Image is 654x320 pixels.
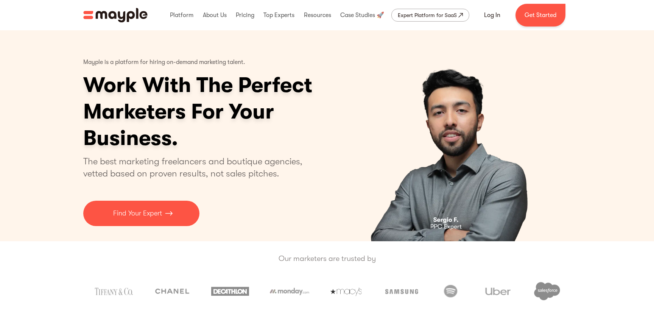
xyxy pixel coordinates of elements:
a: Get Started [515,4,565,27]
div: carousel [334,30,571,241]
a: Find Your Expert [83,201,199,226]
p: Find Your Expert [113,208,162,219]
div: Resources [302,3,333,27]
a: Log In [475,6,509,24]
div: Expert Platform for SaaS [398,11,457,20]
div: Top Experts [262,3,296,27]
div: About Us [201,3,229,27]
a: home [83,8,148,22]
p: The best marketing freelancers and boutique agencies, vetted based on proven results, not sales p... [83,155,311,180]
div: 1 of 4 [334,30,571,241]
p: Mayple is a platform for hiring on-demand marketing talent. [83,53,245,72]
h1: Work With The Perfect Marketers For Your Business. [83,72,371,151]
img: Mayple logo [83,8,148,22]
div: Platform [168,3,195,27]
a: Expert Platform for SaaS [391,9,469,22]
div: Pricing [234,3,256,27]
